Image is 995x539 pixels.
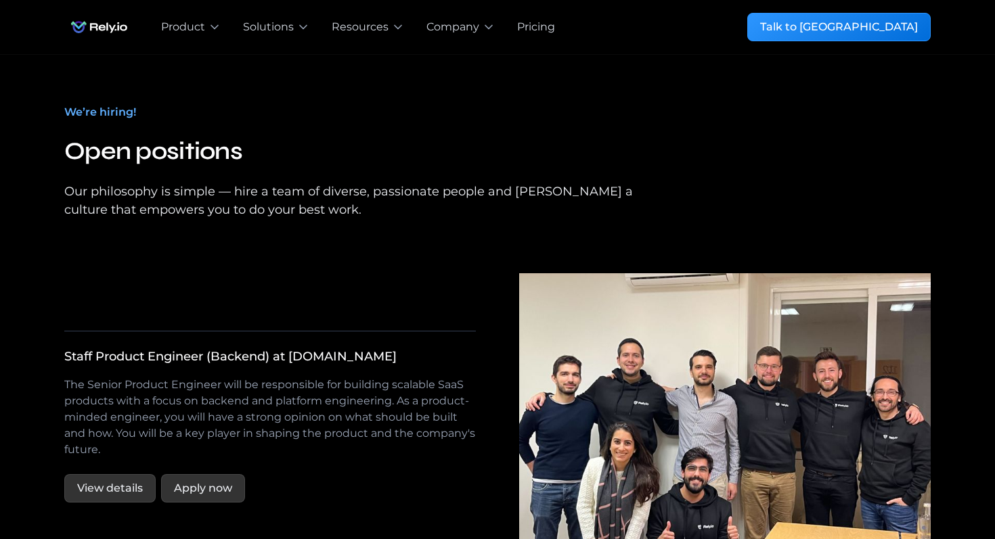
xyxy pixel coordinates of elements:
a: Apply now [161,474,245,502]
a: Pricing [517,19,555,35]
div: Product [161,19,205,35]
a: home [64,14,134,41]
div: Apply now [174,480,232,496]
p: The Senior Product Engineer will be responsible for building scalable SaaS products with a focus ... [64,377,476,458]
div: Resources [332,19,389,35]
div: Company [426,19,479,35]
img: Rely.io logo [64,14,134,41]
a: View details [64,474,156,502]
div: Our philosophy is simple — hire a team of diverse, passionate people and [PERSON_NAME] a culture ... [64,183,660,219]
a: Talk to [GEOGRAPHIC_DATA] [747,13,931,41]
h2: Open positions [64,131,660,172]
div: Staff Product Engineer (Backend) at [DOMAIN_NAME] [64,348,397,366]
div: Solutions [243,19,294,35]
iframe: Chatbot [906,450,976,520]
div: We’re hiring! [64,104,136,120]
div: Talk to [GEOGRAPHIC_DATA] [760,19,918,35]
